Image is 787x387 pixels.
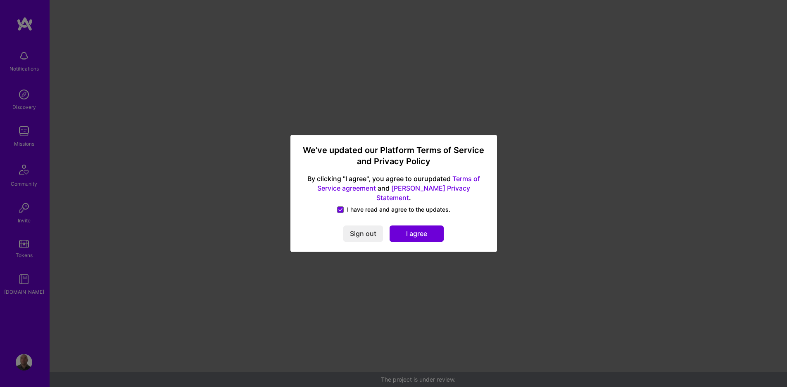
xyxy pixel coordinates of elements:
[343,226,383,242] button: Sign out
[376,184,470,202] a: [PERSON_NAME] Privacy Statement
[390,226,444,242] button: I agree
[317,175,480,192] a: Terms of Service agreement
[347,206,450,214] span: I have read and agree to the updates.
[300,174,487,203] span: By clicking "I agree", you agree to our updated and .
[300,145,487,168] h3: We’ve updated our Platform Terms of Service and Privacy Policy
